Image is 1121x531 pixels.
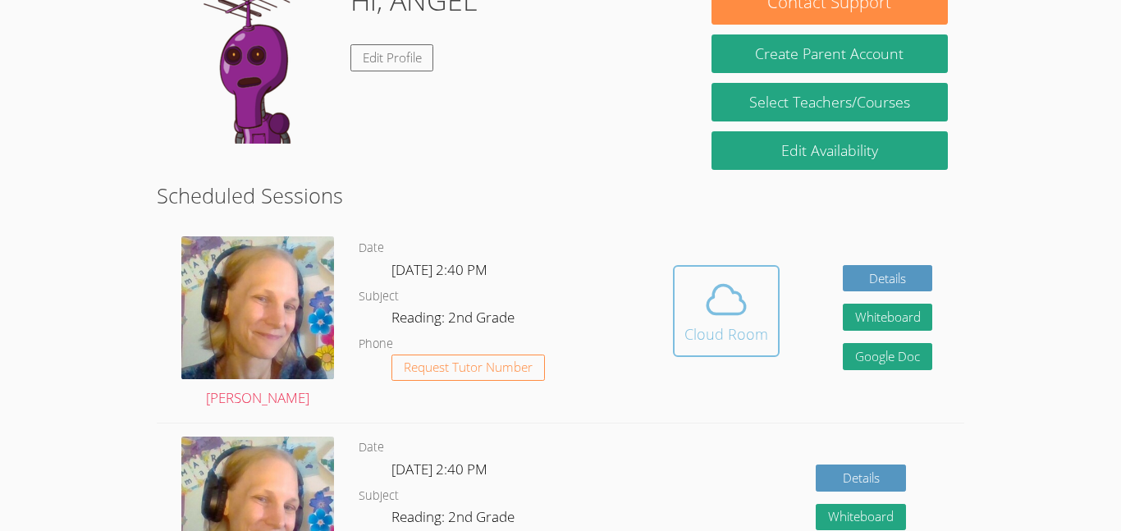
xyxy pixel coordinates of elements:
img: avatar.png [181,236,334,379]
a: Edit Profile [350,44,434,71]
span: Request Tutor Number [404,361,533,373]
dt: Date [359,238,384,259]
a: Details [843,265,933,292]
a: Details [816,465,906,492]
a: Select Teachers/Courses [711,83,948,121]
button: Request Tutor Number [391,355,545,382]
button: Whiteboard [843,304,933,331]
button: Create Parent Account [711,34,948,73]
span: [DATE] 2:40 PM [391,260,487,279]
dt: Subject [359,286,399,307]
div: Cloud Room [684,323,768,346]
a: [PERSON_NAME] [181,236,334,410]
button: Cloud Room [673,265,780,357]
button: Whiteboard [816,504,906,531]
dd: Reading: 2nd Grade [391,306,518,334]
a: Google Doc [843,343,933,370]
a: Edit Availability [711,131,948,170]
span: [DATE] 2:40 PM [391,460,487,478]
dt: Date [359,437,384,458]
h2: Scheduled Sessions [157,180,964,211]
dt: Phone [359,334,393,355]
dt: Subject [359,486,399,506]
